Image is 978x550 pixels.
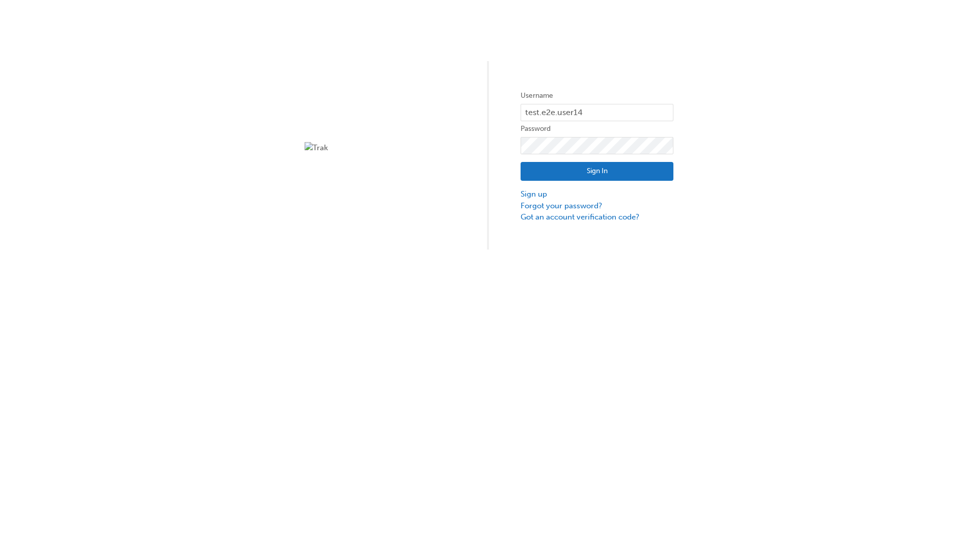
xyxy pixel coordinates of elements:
[521,200,673,212] a: Forgot your password?
[521,162,673,181] button: Sign In
[521,123,673,135] label: Password
[521,188,673,200] a: Sign up
[521,104,673,121] input: Username
[305,142,457,154] img: Trak
[521,211,673,223] a: Got an account verification code?
[521,90,673,102] label: Username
